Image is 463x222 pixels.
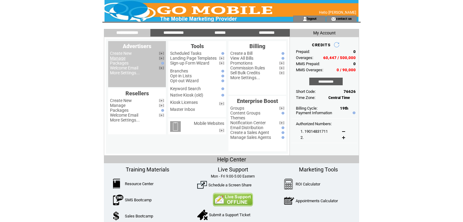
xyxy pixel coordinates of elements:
[331,16,336,21] img: contact_us_icon.gif
[125,198,152,202] a: SMS Bootcamp
[230,135,271,140] a: Manage Sales Agents
[279,71,284,75] img: video.png
[328,96,350,100] span: Central Time
[110,118,140,122] a: More Settings...
[230,130,269,135] a: Create a Sales Agent
[219,57,224,60] img: video.png
[159,66,164,70] img: video.png
[197,210,207,220] img: SupportTicket.png
[125,214,153,218] a: Sales Bootcamp
[170,78,199,83] a: Opt-out Wizard
[230,125,263,130] a: Email Distribution
[280,57,284,60] img: help.gif
[336,16,352,20] a: contact us
[280,52,284,55] img: help.gif
[170,69,188,73] a: Branches
[170,100,198,105] a: Kiosk Licenses
[337,68,356,72] span: 0 / 90,000
[125,181,153,186] a: Resource Center
[159,57,164,60] img: video.png
[279,121,284,125] img: video.png
[230,106,244,111] a: Groups
[110,113,138,118] a: Welcome Email
[110,108,129,113] a: Packages
[230,120,266,125] a: Notification Center
[319,10,356,15] span: Hello [PERSON_NAME]
[170,86,201,91] a: Keyword Search
[208,183,252,187] a: Schedule a Screen Share
[213,193,253,206] img: Contact Us
[296,106,317,111] span: Billing Cycle:
[351,111,355,114] img: help.gif
[110,51,132,56] a: Create New
[160,109,164,112] img: help.gif
[284,179,293,189] img: Calculator.png
[194,121,224,126] a: Mobile Websites
[344,89,356,94] span: 76626
[299,166,338,173] span: Marketing Tools
[170,121,181,132] img: mobile-websites.png
[279,107,284,110] img: video.png
[219,62,224,65] img: video.png
[303,16,307,21] img: account_icon.gif
[230,75,260,80] a: More Settings...
[280,131,284,134] img: help.gif
[159,114,164,117] img: video.png
[313,30,336,35] span: My Account
[220,52,224,55] img: help.gif
[279,66,284,70] img: video.png
[220,75,224,77] img: help.gif
[296,122,332,126] span: Authorized Numbers:
[170,51,201,56] a: Scheduled Tasks
[230,51,252,56] a: Create a Bill
[220,87,224,90] img: help.gif
[159,104,164,107] img: video.png
[218,166,248,173] span: Live Support
[312,43,331,47] span: CREDITS
[159,99,164,102] img: video.png
[284,196,294,206] img: AppointmentCalc.png
[353,62,356,66] span: 0
[296,49,310,54] span: Prepaid:
[160,62,164,65] img: help.gif
[249,43,265,49] span: Billing
[110,56,125,61] a: Manage
[159,52,164,55] img: video.png
[211,174,255,178] span: Mon - Fri 9:00-5:00 Eastern
[230,65,265,70] a: Commission Rules
[340,106,348,111] span: 19th
[296,199,338,203] a: Appointments Calculator
[219,129,224,132] img: video.png
[191,43,204,49] span: Tools
[279,62,284,65] img: video.png
[113,211,120,220] img: SalesBootcamp.png
[170,73,192,78] a: Opt-in Lists
[110,61,129,65] a: Packages
[110,65,138,70] a: Welcome Email
[296,55,313,60] span: Overages:
[113,179,120,189] img: ResourceCenter.png
[170,56,217,61] a: Landing Page Templates
[323,55,356,60] span: 60,447 / 500,000
[300,135,304,140] span: 2.
[125,90,149,97] span: Resellers
[237,98,278,104] span: Enterprise Boost
[170,61,209,65] a: Sign-up Form Wizard
[296,68,323,72] span: MMS Overages:
[296,111,332,115] a: Payment Information
[220,70,224,72] img: help.gif
[110,70,140,75] a: More Settings...
[170,107,195,112] a: Master Inbox
[280,112,284,115] img: help.gif
[170,93,203,97] a: Native Kiosk (old)
[209,213,250,217] a: Submit a Support Ticket
[307,16,317,20] a: logout
[230,111,260,115] a: Content Groups
[300,129,328,134] span: 1. 19014831711
[230,70,260,75] a: Sell Bulk Credits
[197,180,207,190] img: ScreenShare.png
[220,79,224,82] img: help.gif
[110,98,132,103] a: Create New
[126,166,169,173] span: Training Materials
[113,195,123,205] img: SMSBootcamp.png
